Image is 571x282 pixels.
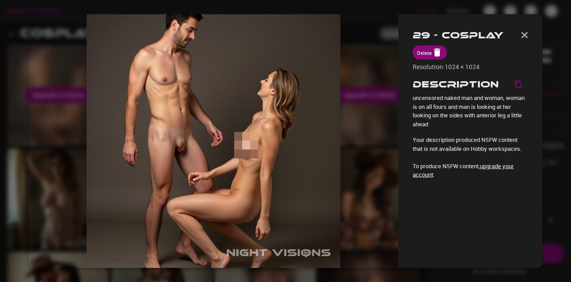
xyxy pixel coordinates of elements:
img: c7c9ee20-e46c-4d7f-a480-886196690ffc.jpg [87,14,340,268]
p: uncensored naked man and woman, woman is on all fours and man is looking at her looking on the si... [413,94,528,129]
img: Close modal icon button [521,32,528,38]
h2: Description [413,79,499,90]
a: upgrade your account [413,162,514,179]
button: Delete [413,46,447,60]
p: Resolution: 1024 × 1024 [413,62,528,71]
button: Copy description [513,79,528,90]
p: Your description produced NSFW content that is not available on Hobby workspaces. To produce NSFW... [413,136,528,179]
h2: 29 - Cosplay [413,29,503,41]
